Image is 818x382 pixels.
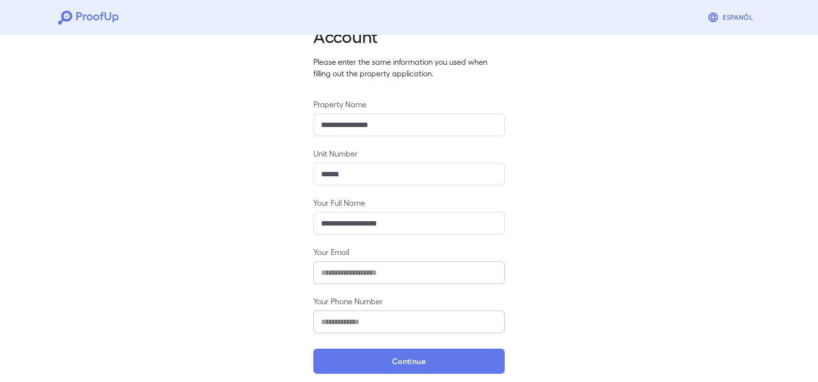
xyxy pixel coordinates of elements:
[313,197,505,208] label: Your Full Name
[313,246,505,257] label: Your Email
[313,349,505,374] button: Continue
[313,148,505,159] label: Unit Number
[313,296,505,307] label: Your Phone Number
[313,56,505,79] p: Please enter the same information you used when filling out the property application.
[313,99,505,110] label: Property Name
[703,8,760,27] button: Espanõl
